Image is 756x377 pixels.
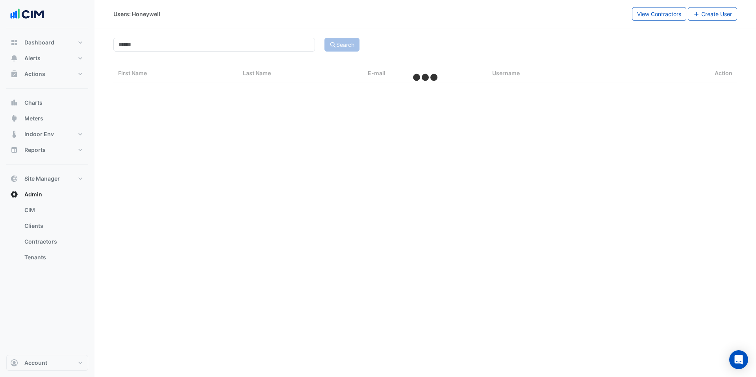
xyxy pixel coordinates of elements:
app-icon: Alerts [10,54,18,62]
app-icon: Reports [10,146,18,154]
button: Site Manager [6,171,88,187]
app-icon: Indoor Env [10,130,18,138]
a: Contractors [18,234,88,249]
div: Users: Honeywell [113,10,160,18]
a: Clients [18,218,88,234]
span: Action [715,69,732,78]
span: E-mail [368,70,385,76]
button: Meters [6,111,88,126]
button: Indoor Env [6,126,88,142]
img: Company Logo [9,6,45,22]
span: Meters [24,115,43,122]
button: Charts [6,95,88,111]
span: Alerts [24,54,41,62]
button: Alerts [6,50,88,66]
app-icon: Meters [10,115,18,122]
button: Actions [6,66,88,82]
button: Reports [6,142,88,158]
span: First Name [118,70,147,76]
span: Username [492,70,520,76]
a: CIM [18,202,88,218]
app-icon: Site Manager [10,175,18,183]
span: View Contractors [637,11,681,17]
span: Reports [24,146,46,154]
span: Charts [24,99,43,107]
span: Admin [24,190,42,198]
span: Dashboard [24,39,54,46]
span: Create User [701,11,732,17]
button: Create User [688,7,737,21]
span: Site Manager [24,175,60,183]
div: Open Intercom Messenger [729,350,748,369]
span: Account [24,359,47,367]
span: Actions [24,70,45,78]
a: Tenants [18,249,88,265]
span: Last Name [243,70,271,76]
button: Account [6,355,88,371]
app-icon: Actions [10,70,18,78]
app-icon: Admin [10,190,18,198]
button: Dashboard [6,35,88,50]
button: View Contractors [632,7,686,21]
button: Admin [6,187,88,202]
app-icon: Charts [10,99,18,107]
div: Admin [6,202,88,268]
app-icon: Dashboard [10,39,18,46]
span: Indoor Env [24,130,54,138]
